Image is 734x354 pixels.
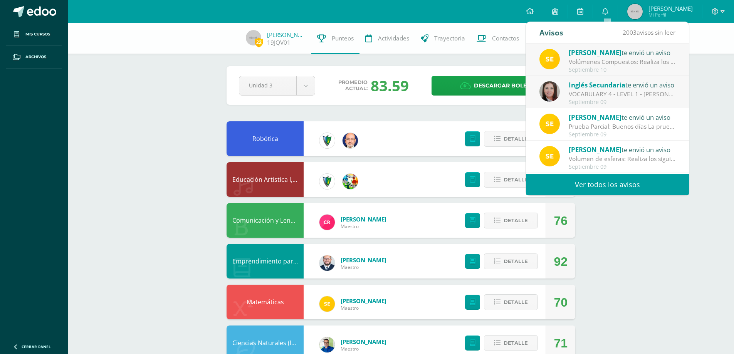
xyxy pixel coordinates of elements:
[569,48,621,57] span: [PERSON_NAME]
[343,133,358,148] img: 6b7a2a75a6c7e6282b1a1fdce061224c.png
[6,23,62,46] a: Mis cursos
[267,31,306,39] a: [PERSON_NAME]
[492,34,519,42] span: Contactos
[554,244,568,279] div: 92
[341,346,386,352] span: Maestro
[569,81,625,89] span: Inglés Secundaria
[432,76,563,96] a: Descargar boleta
[319,133,335,148] img: 9f174a157161b4ddbe12118a61fed988.png
[371,75,409,96] span: 83.59
[341,338,386,346] span: [PERSON_NAME]
[504,295,528,309] span: Detalle
[648,5,693,12] span: [PERSON_NAME]
[319,337,335,352] img: 692ded2a22070436d299c26f70cfa591.png
[569,131,676,138] div: Septiembre 09
[569,144,676,154] div: te envió un aviso
[341,264,386,270] span: Maestro
[539,22,563,43] div: Avisos
[267,39,291,47] a: 19JQV01
[569,164,676,170] div: Septiembre 09
[343,174,358,189] img: 159e24a6ecedfdf8f489544946a573f0.png
[484,131,538,147] button: Detalle
[319,296,335,312] img: 03c2987289e60ca238394da5f82a525a.png
[246,30,261,45] img: 45x45
[338,79,368,92] span: Promedio actual:
[332,34,354,42] span: Punteos
[484,213,538,228] button: Detalle
[484,294,538,310] button: Detalle
[569,90,676,99] div: VOCABULARY 4 - LEVEL 1 - KRISSETE RIVAS: Dear students, I'm sending you the document and link. Ge...
[554,285,568,320] div: 70
[341,215,386,223] span: [PERSON_NAME]
[569,99,676,106] div: Septiembre 09
[227,203,304,238] div: Comunicación y Lenguaje, Idioma Español
[319,174,335,189] img: 9f174a157161b4ddbe12118a61fed988.png
[504,213,528,228] span: Detalle
[539,81,560,102] img: 8af0450cf43d44e38c4a1497329761f3.png
[569,80,676,90] div: te envió un aviso
[554,203,568,238] div: 76
[22,344,51,349] span: Cerrar panel
[227,244,304,279] div: Emprendimiento para la Productividad
[569,47,676,57] div: te envió un aviso
[319,215,335,230] img: ab28fb4d7ed199cf7a34bbef56a79c5b.png
[627,4,643,19] img: 45x45
[341,297,386,305] span: [PERSON_NAME]
[434,34,465,42] span: Trayectoria
[6,46,62,69] a: Archivos
[239,76,315,95] a: Unidad 3
[539,114,560,134] img: 03c2987289e60ca238394da5f82a525a.png
[474,76,534,95] span: Descargar boleta
[648,12,693,18] span: Mi Perfil
[415,23,471,54] a: Trayectoria
[25,54,46,60] span: Archivos
[255,37,263,47] span: 22
[359,23,415,54] a: Actividades
[341,256,386,264] span: [PERSON_NAME]
[569,154,676,163] div: Volumen de esferas: Realiza los siguientes ejercicios en tu cuaderno. Debes encontrar el volumen ...
[504,254,528,268] span: Detalle
[227,285,304,319] div: Matemáticas
[569,112,676,122] div: te envió un aviso
[504,173,528,187] span: Detalle
[539,49,560,69] img: 03c2987289e60ca238394da5f82a525a.png
[227,162,304,197] div: Educación Artística I, Música y Danza
[484,335,538,351] button: Detalle
[341,223,386,230] span: Maestro
[484,253,538,269] button: Detalle
[569,113,621,122] span: [PERSON_NAME]
[569,122,676,131] div: Prueba Parcial: Buenos días La prueba Parcial se realizará la próxima semana en los siguientes dí...
[341,305,386,311] span: Maestro
[25,31,50,37] span: Mis cursos
[378,34,409,42] span: Actividades
[249,76,287,94] span: Unidad 3
[319,255,335,271] img: eaa624bfc361f5d4e8a554d75d1a3cf6.png
[539,146,560,166] img: 03c2987289e60ca238394da5f82a525a.png
[504,336,528,350] span: Detalle
[569,67,676,73] div: Septiembre 10
[623,28,675,37] span: avisos sin leer
[526,174,689,195] a: Ver todos los avisos
[569,57,676,66] div: Volúmenes Compuestos: Realiza los siguientes ejercicios en tu cuaderno. Debes encontrar el volume...
[227,121,304,156] div: Robótica
[504,132,528,146] span: Detalle
[569,145,621,154] span: [PERSON_NAME]
[484,172,538,188] button: Detalle
[623,28,637,37] span: 2003
[471,23,525,54] a: Contactos
[311,23,359,54] a: Punteos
